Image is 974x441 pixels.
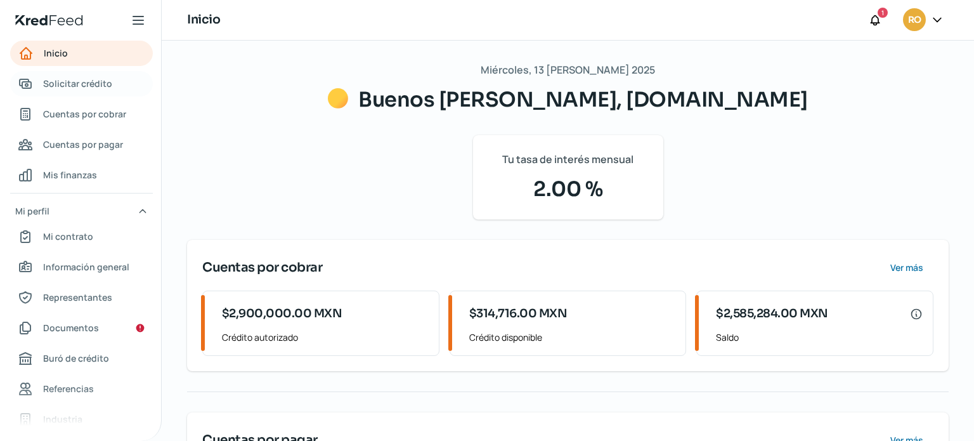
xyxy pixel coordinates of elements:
[10,285,153,310] a: Representantes
[481,61,655,79] span: Miércoles, 13 [PERSON_NAME] 2025
[358,87,808,112] span: Buenos [PERSON_NAME], [DOMAIN_NAME]
[10,315,153,341] a: Documentos
[10,407,153,432] a: Industria
[10,254,153,280] a: Información general
[10,162,153,188] a: Mis finanzas
[43,350,109,366] span: Buró de crédito
[10,224,153,249] a: Mi contrato
[15,203,49,219] span: Mi perfil
[10,41,153,66] a: Inicio
[43,289,112,305] span: Representantes
[43,320,99,336] span: Documentos
[469,329,676,345] span: Crédito disponible
[908,13,921,28] span: RO
[187,11,220,29] h1: Inicio
[880,255,933,280] button: Ver más
[328,88,348,109] img: Saludos
[43,411,82,427] span: Industria
[10,346,153,371] a: Buró de crédito
[43,381,94,397] span: Referencias
[222,329,429,345] span: Crédito autorizado
[44,45,68,61] span: Inicio
[881,7,884,18] span: 1
[10,376,153,402] a: Referencias
[10,71,153,96] a: Solicitar crédito
[202,258,322,277] span: Cuentas por cobrar
[10,102,153,127] a: Cuentas por cobrar
[43,106,126,122] span: Cuentas por cobrar
[488,174,648,204] span: 2.00 %
[43,76,112,91] span: Solicitar crédito
[222,305,342,322] span: $2,900,000.00 MXN
[10,132,153,157] a: Cuentas por pagar
[469,305,568,322] span: $314,716.00 MXN
[43,167,97,183] span: Mis finanzas
[716,329,923,345] span: Saldo
[43,259,129,275] span: Información general
[43,136,123,152] span: Cuentas por pagar
[502,150,633,169] span: Tu tasa de interés mensual
[43,228,93,244] span: Mi contrato
[890,263,923,272] span: Ver más
[716,305,828,322] span: $2,585,284.00 MXN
